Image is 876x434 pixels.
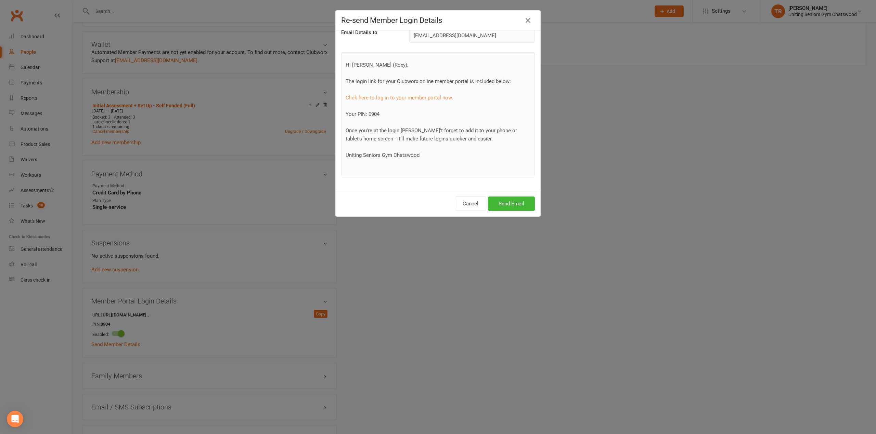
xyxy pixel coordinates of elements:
[346,95,453,101] a: Click here to log in to your member portal now.
[523,15,533,26] button: Close
[346,152,420,158] span: Uniting Seniors Gym Chatswood
[346,127,517,142] span: Once you're at the login [PERSON_NAME]'t forget to add it to your phone or tablet's home screen -...
[346,78,511,84] span: The login link for your Clubworx online member portal is included below:
[455,196,486,211] button: Cancel
[7,411,23,427] div: Open Intercom Messenger
[488,196,535,211] button: Send Email
[346,111,379,117] span: Your PIN: 0904
[341,16,535,25] h4: Re-send Member Login Details
[346,62,408,68] span: Hi [PERSON_NAME] (Roxy),
[341,28,377,37] label: Email Details to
